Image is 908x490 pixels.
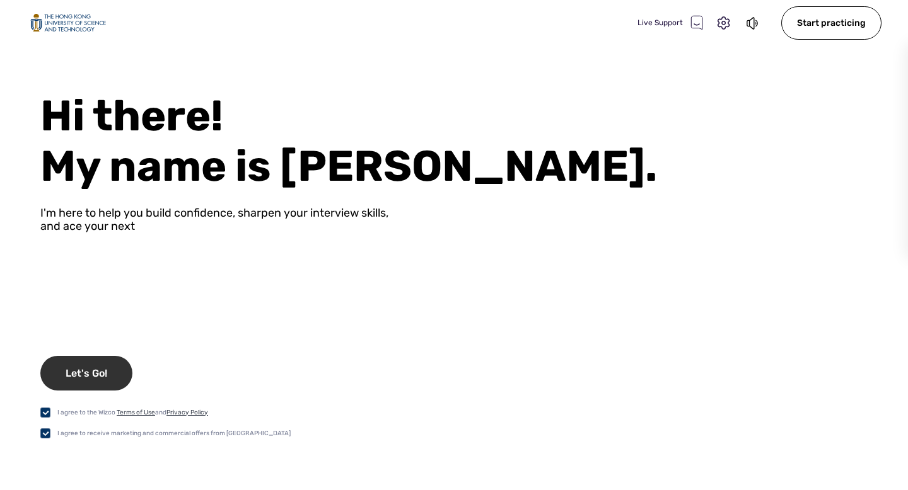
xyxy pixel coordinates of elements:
div: Hi there! My name is [PERSON_NAME]. [40,91,908,191]
div: I agree to receive marketing and commercial offers from [GEOGRAPHIC_DATA] [57,428,291,438]
a: Privacy Policy [166,409,208,416]
div: Let's Go! [40,356,132,390]
img: logo [30,14,106,32]
div: Live Support [637,15,703,30]
div: I agree to the Wizco and [57,407,208,418]
a: Terms of Use [117,409,155,416]
div: Start practicing [781,6,882,40]
div: I'm here to help you build confidence, sharpen your interview skills, and ace your next [40,207,388,233]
